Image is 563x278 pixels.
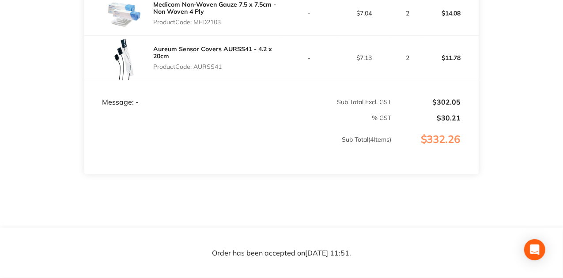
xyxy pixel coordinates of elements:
p: $7.04 [337,10,391,17]
p: $7.13 [337,54,391,61]
p: 2 [392,10,423,17]
td: Message: - [84,80,281,107]
div: Open Intercom Messenger [524,239,545,260]
p: Sub Total ( 4 Items) [85,136,391,161]
p: % GST [85,114,391,121]
p: $11.78 [424,47,478,68]
p: 2 [392,54,423,61]
p: $30.21 [392,114,461,122]
a: Aureum Sensor Covers AURSS41 - 4.2 x 20cm [153,45,272,60]
p: Order has been accepted on [DATE] 11:51 . [212,249,351,257]
p: $302.05 [392,98,461,106]
p: - [282,54,336,61]
p: Sub Total Excl. GST [282,98,392,105]
img: dzIwa2VnZQ [102,36,146,80]
p: Product Code: MED2103 [153,19,281,26]
p: Product Code: AURSS41 [153,63,281,70]
a: Medicom Non-Woven Gauze 7.5 x 7.5cm - Non Woven 4 Ply [153,0,276,15]
p: $332.26 [392,133,478,163]
p: - [282,10,336,17]
p: $14.08 [424,3,478,24]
